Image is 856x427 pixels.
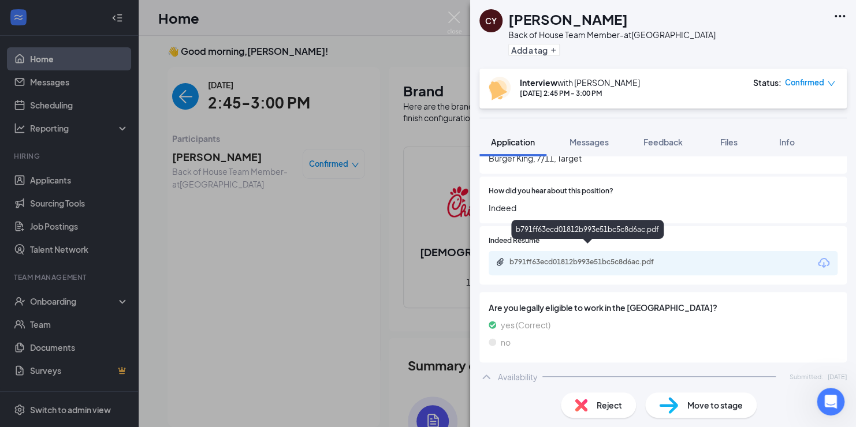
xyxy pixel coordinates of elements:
span: Are you legally eligible to work in the [GEOGRAPHIC_DATA]? [489,301,838,314]
p: The team can also help [56,14,144,26]
div: Mae says… [9,213,222,350]
b: Interview [520,77,557,88]
button: PlusAdd a tag [508,44,560,56]
span: Indeed Resume [489,235,539,246]
a: Paperclipb791ff63ecd01812b993e51bc5c8d6ac.pdf [496,257,683,268]
span: EOM - Edit Process [83,47,163,56]
div: Back of House Team Member- at [GEOGRAPHIC_DATA] [508,29,716,40]
div: CY [485,15,497,27]
button: go back [8,5,29,27]
span: [DATE] [828,372,847,381]
strong: Resolved [96,366,135,375]
img: Profile image for Fin [33,6,51,25]
span: Info [779,137,795,147]
div: b791ff63ecd01812b993e51bc5c8d6ac.pdf [509,257,671,267]
span: Move to stage [687,399,743,411]
div: with [PERSON_NAME] [520,77,640,88]
svg: Plus [550,47,557,54]
span: Submitted: [790,372,823,381]
h1: [PERSON_NAME] [508,9,628,29]
span: Burger King, 7/11, Target [489,152,838,164]
div: Hi [PERSON_NAME], I hope everything is good on your end. I will close this conversation since I h... [18,220,180,334]
span: Confirmed [785,77,824,88]
span: Ticket has been updated • [DATE] [61,354,184,364]
span: Application [491,137,535,147]
span: yes (Correct) [501,319,550,331]
a: EOM - Edit Process [58,39,173,63]
svg: Paperclip [496,257,505,267]
div: [DATE] 2:45 PM - 3:00 PM [520,88,640,98]
span: no [501,336,511,349]
div: Availability [498,371,538,383]
div: Status : [753,77,781,88]
div: Mae says… [9,350,222,389]
span: Indeed [489,201,838,214]
svg: ChevronUp [479,370,493,384]
div: Close [203,5,224,25]
span: Feedback [643,137,683,147]
iframe: Intercom live chat [817,388,844,415]
div: Hi [PERSON_NAME], I hope everything is good on your end. I will close this conversation since I h... [9,213,189,340]
span: down [827,80,835,88]
svg: Ellipses [833,9,847,23]
button: Home [181,5,203,27]
h1: Fin [56,6,70,14]
span: Reject [597,399,622,411]
span: Files [720,137,738,147]
div: b791ff63ecd01812b993e51bc5c8d6ac.pdf [511,220,664,239]
svg: Download [817,256,831,270]
span: Messages [570,137,609,147]
div: [DATE] [9,198,222,213]
span: How did you hear about this position? [489,186,613,197]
